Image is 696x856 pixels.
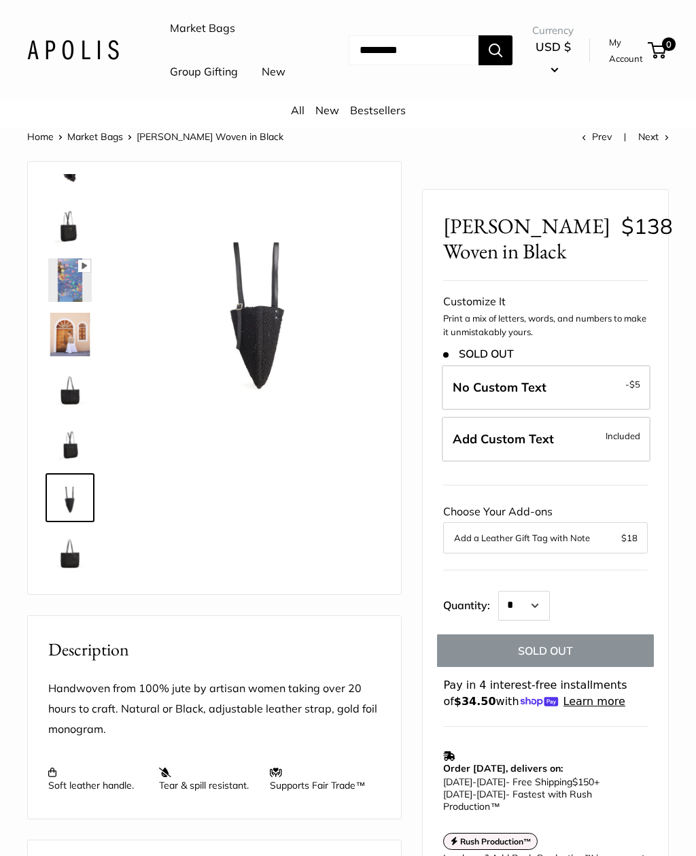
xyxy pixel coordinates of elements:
span: - [472,776,476,788]
span: [DATE] [443,788,472,800]
a: Next [638,131,669,143]
span: SOLD OUT [443,347,513,360]
a: Prev [582,131,612,143]
button: USD $ [532,36,574,80]
img: Mercado Woven in Black [48,530,92,574]
div: Customize It [443,292,648,312]
span: [DATE] [476,788,506,800]
a: Market Bags [67,131,123,143]
a: My Account [609,34,643,67]
span: - [625,376,640,392]
label: Leave Blank [442,365,650,410]
a: Group Gifting [170,62,238,82]
span: [DATE] [476,776,506,788]
a: Home [27,131,54,143]
span: 0 [662,37,676,51]
span: No Custom Text [453,379,546,395]
a: Mercado Woven in Black [46,256,94,305]
span: [PERSON_NAME] Woven in Black [443,213,610,264]
p: Tear & spill resistant. [159,767,256,791]
nav: Breadcrumb [27,128,283,145]
a: Mercado Woven in Black [46,201,94,250]
a: Mercado Woven in Black [46,419,94,468]
span: [PERSON_NAME] Woven in Black [137,131,283,143]
h2: Description [48,636,381,663]
span: $150 [572,776,594,788]
img: Mercado Woven in Black [48,204,92,247]
span: USD $ [536,39,571,54]
a: Mercado Woven in Black [46,364,94,413]
span: - Fastest with Rush Production™ [443,788,592,812]
button: Add a Leather Gift Tag with Note [454,530,637,546]
a: Bestsellers [350,103,406,117]
p: Print a mix of letters, words, and numbers to make it unmistakably yours. [443,312,648,339]
span: $18 [621,532,638,543]
a: Market Bags [170,18,235,39]
img: Mercado Woven in Black [48,313,92,356]
img: Mercado Woven in Black [137,182,381,426]
a: Mercado Woven in Black [46,473,94,522]
span: Handwoven from 100% jute by artisan women taking over 20 hours to craft. Natural or Black, adjust... [48,681,377,736]
strong: Rush Production™ [460,836,532,846]
span: [DATE] [443,776,472,788]
img: Mercado Woven in Black [48,258,92,302]
a: New [315,103,339,117]
p: Supports Fair Trade™ [270,767,367,791]
button: Search [478,35,512,65]
label: Quantity: [443,587,498,621]
div: Choose Your Add-ons [443,502,648,553]
p: - Free Shipping + [443,776,641,812]
label: Add Custom Text [442,417,650,462]
img: Mercado Woven in Black [48,422,92,465]
img: Apolis [27,40,119,60]
p: Soft leather handle. [48,767,145,791]
img: Mercado Woven in Black [48,367,92,411]
a: Mercado Woven in Black [46,528,94,577]
strong: Order [DATE], delivers on: [443,762,563,774]
input: Search... [349,35,478,65]
img: Mercado Woven in Black [48,476,92,519]
span: $5 [629,379,640,390]
span: $138 [621,213,673,239]
span: - [472,788,476,800]
a: Mercado Woven in Black [46,310,94,359]
span: Currency [532,21,574,40]
button: SOLD OUT [437,634,654,667]
span: Add Custom Text [453,431,554,447]
a: 0 [649,42,666,58]
span: Included [606,428,640,444]
a: New [262,62,285,82]
a: All [291,103,304,117]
